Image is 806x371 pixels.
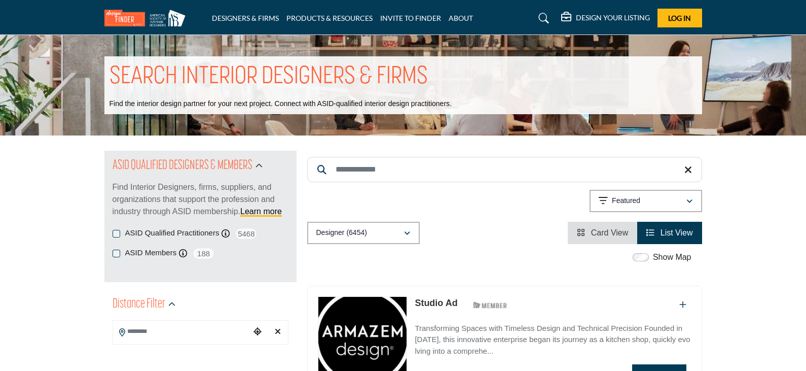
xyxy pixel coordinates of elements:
[113,295,165,314] h2: Distance Filter
[380,14,441,22] a: INVITE TO FINDER
[415,317,691,357] a: Transforming Spaces with Timeless Design and Technical Precision Founded in [DATE], this innovati...
[637,222,702,244] li: List View
[286,14,373,22] a: PRODUCTS & RESOURCES
[561,12,650,24] div: DESIGN YOUR LISTING
[125,227,219,239] label: ASID Qualified Practitioners
[529,10,556,26] a: Search
[307,157,702,182] input: Search Keyword
[104,10,191,26] img: Site Logo
[415,298,457,308] a: Studio Ad
[590,190,702,212] button: Featured
[109,99,452,109] p: Find the interior design partner for your next project. Connect with ASID-qualified interior desi...
[113,181,288,218] p: Find Interior Designers, firms, suppliers, and organizations that support the profession and indu...
[657,9,702,27] button: Log In
[668,14,691,22] span: Log In
[109,61,428,93] h1: SEARCH INTERIOR DESIGNERS & FIRMS
[250,321,265,343] div: Choose your current location
[415,296,457,310] p: Studio Ad
[113,230,120,238] input: ASID Qualified Practitioners checkbox
[653,251,691,263] label: Show Map
[212,14,279,22] a: DESIGNERS & FIRMS
[576,13,650,22] h5: DESIGN YOUR LISTING
[415,323,691,357] p: Transforming Spaces with Timeless Design and Technical Precision Founded in [DATE], this innovati...
[449,14,473,22] a: ABOUT
[316,228,367,238] p: Designer (6454)
[577,228,628,237] a: View Card
[113,157,252,175] h2: ASID QUALIFIED DESIGNERS & MEMBERS
[307,222,420,244] button: Designer (6454)
[270,321,285,343] div: Clear search location
[113,322,250,342] input: Search Location
[568,222,637,244] li: Card View
[646,228,692,237] a: View List
[679,300,686,309] a: Add To List
[192,247,215,260] span: 188
[240,207,282,216] a: Learn more
[661,228,693,237] span: List View
[125,247,177,259] label: ASID Members
[467,299,513,312] img: ASID Members Badge Icon
[235,227,258,240] span: 5468
[113,250,120,257] input: ASID Members checkbox
[591,228,629,237] span: Card View
[612,196,640,206] p: Featured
